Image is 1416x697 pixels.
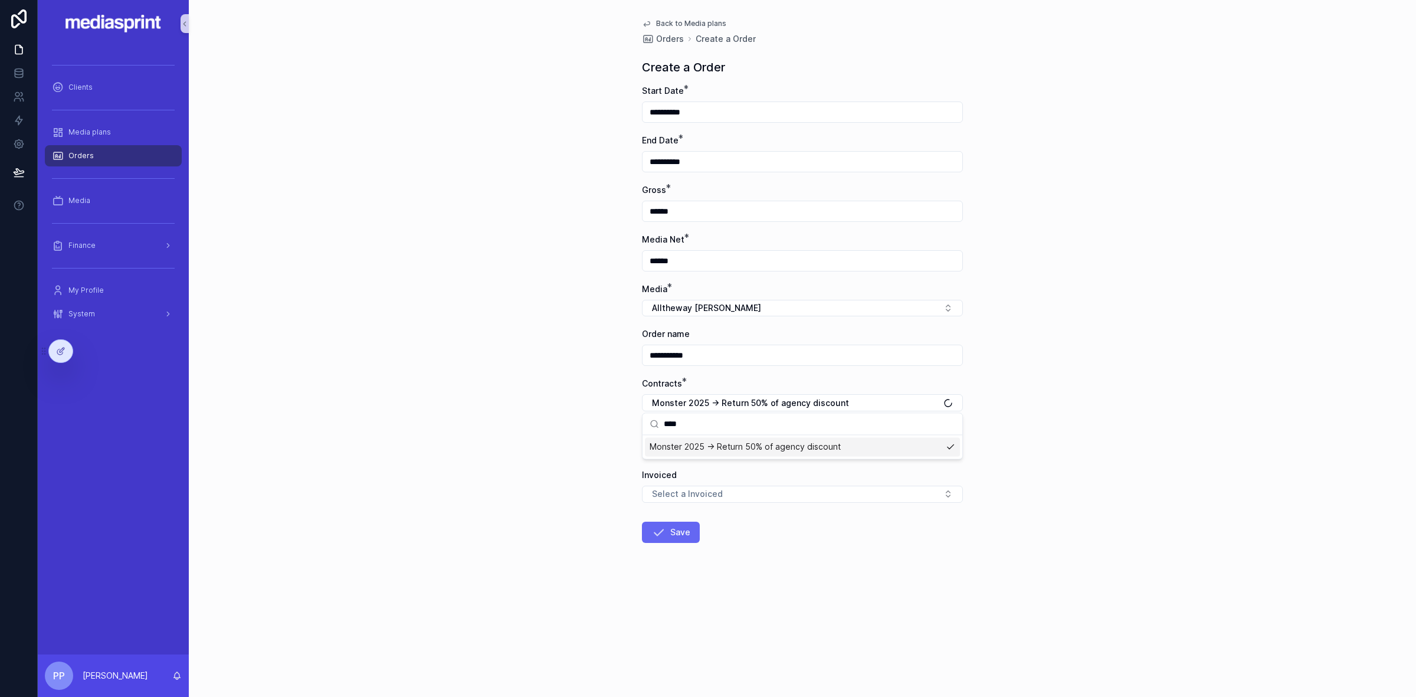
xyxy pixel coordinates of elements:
[642,394,963,411] button: Select Button
[642,284,667,294] span: Media
[652,397,849,409] span: Monster 2025 -> Return 50% of agency discount
[45,145,182,166] a: Orders
[68,286,104,295] span: My Profile
[642,185,666,195] span: Gross
[83,670,148,682] p: [PERSON_NAME]
[68,127,111,137] span: Media plans
[650,441,841,453] span: Monster 2025 -> Return 50% of agency discount
[65,14,162,33] img: App logo
[642,329,690,339] span: Order name
[652,302,761,314] span: Alltheway [PERSON_NAME]
[642,470,677,480] span: Invoiced
[45,190,182,211] a: Media
[642,486,963,502] button: Select Button
[68,241,96,250] span: Finance
[45,303,182,325] a: System
[642,59,725,76] h1: Create a Order
[68,196,90,205] span: Media
[38,47,189,340] div: scrollable content
[642,86,684,96] span: Start Date
[45,235,182,256] a: Finance
[642,300,963,316] button: Select Button
[643,435,962,459] div: Suggestions
[53,669,65,683] span: PP
[45,77,182,98] a: Clients
[642,135,678,145] span: End Date
[642,522,700,543] button: Save
[45,122,182,143] a: Media plans
[68,309,95,319] span: System
[652,488,723,500] span: Select a Invoiced
[642,234,684,244] span: Media Net
[68,151,94,161] span: Orders
[45,280,182,301] a: My Profile
[696,33,756,45] a: Create a Order
[642,33,684,45] a: Orders
[642,378,682,388] span: Contracts
[1,57,22,78] iframe: Spotlight
[656,19,726,28] span: Back to Media plans
[656,33,684,45] span: Orders
[642,19,726,28] a: Back to Media plans
[68,83,93,92] span: Clients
